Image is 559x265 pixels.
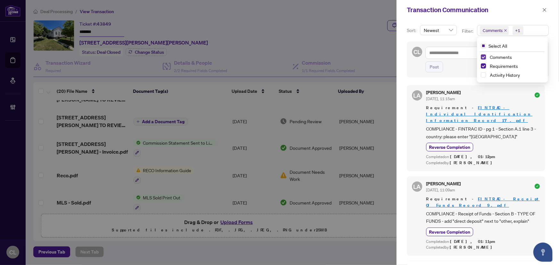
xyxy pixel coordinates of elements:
span: check-circle [535,184,540,189]
span: [PERSON_NAME] [450,160,496,165]
span: Select Comments [481,54,486,60]
span: Requirements [490,63,518,69]
h5: [PERSON_NAME] [426,181,461,186]
p: Filter: [462,28,474,35]
span: [PERSON_NAME] [450,245,496,250]
span: close [542,8,547,12]
span: [DATE], 01:11pm [450,239,496,244]
span: check-circle [535,92,540,98]
span: Select Activity History [481,72,486,77]
span: Comments [480,26,509,35]
button: Open asap [533,243,553,262]
div: +1 [515,27,521,34]
div: Transaction Communication [407,5,540,15]
span: Reverse Completion [429,229,470,235]
button: Reverse Completion [426,143,473,151]
span: close [504,29,507,32]
div: Completed on [426,154,540,160]
span: Reverse Completion [429,144,470,150]
a: FINTRAC - Individual Identification Information Record 17.pdf [426,105,532,123]
span: [DATE], 01:12pm [450,154,496,159]
span: Requirement - [426,105,540,124]
div: Completed by [426,160,540,166]
span: LA [414,182,421,191]
span: Requirement - [426,196,540,209]
button: Post [425,61,443,72]
p: Sort: [407,27,417,34]
span: Comments [490,54,512,60]
span: Activity History [487,71,544,79]
div: Completed on [426,239,540,245]
span: COMPLIANCE - Receipt of Funds - Section B - TYPE OF FUNDS - add "direct deposit" next to "other, ... [426,210,540,225]
span: Select Requirements [481,63,486,68]
span: Newest [424,25,453,35]
span: Activity History [490,72,520,78]
button: Reverse Completion [426,228,473,236]
span: CL [414,47,421,56]
span: LA [414,91,421,100]
span: COMPLIANCE - FINTRAC ID - pg 1 - Section A.1 line 3 - country: please enter "[GEOGRAPHIC_DATA]" [426,125,540,140]
div: Completed by [426,245,540,251]
span: Comments [487,53,544,61]
a: FINTRAC - Receipt Of Funds Record 9.pdf [426,196,540,208]
span: Select All [486,42,510,49]
span: Requirements [487,62,544,70]
span: Comments [483,27,503,34]
h5: [PERSON_NAME] [426,90,461,95]
span: [DATE], 11:15am [426,96,455,101]
span: [DATE], 11:09am [426,188,455,192]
